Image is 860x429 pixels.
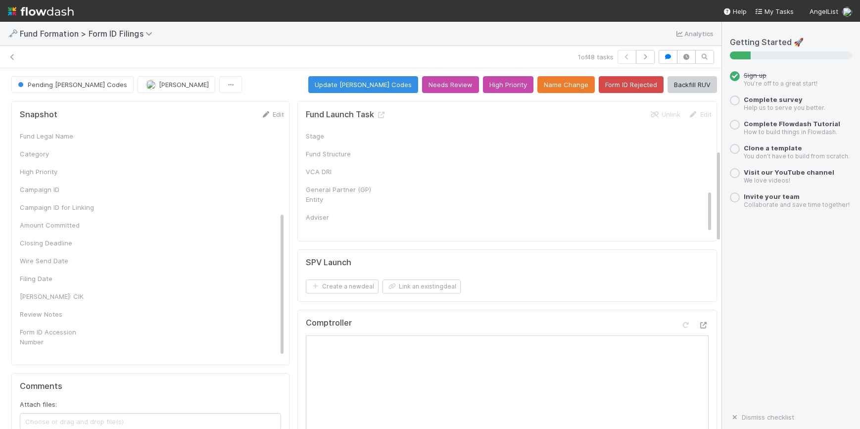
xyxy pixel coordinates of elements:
button: Link an existingdeal [382,280,461,293]
span: 1 of 48 tasks [578,52,614,62]
div: Help [723,6,747,16]
small: You’re off to a great start! [744,80,817,87]
small: Collaborate and save time together! [744,201,850,208]
div: Filing Date [20,274,94,284]
div: Est. First Close Date [306,230,380,240]
a: Invite your team [744,192,800,200]
h5: SPV Launch [306,258,351,268]
span: Sign up [744,71,766,79]
label: Attach files: [20,399,57,409]
a: My Tasks [755,6,794,16]
span: Pending [PERSON_NAME] Codes [16,81,127,89]
img: avatar_7d33b4c2-6dd7-4bf3-9761-6f087fa0f5c6.png [842,7,852,17]
a: Visit our YouTube channel [744,168,834,176]
a: Unlink [650,110,680,118]
button: [PERSON_NAME] [138,76,215,93]
a: Analytics [674,28,714,40]
div: [PERSON_NAME]: CIK [20,291,94,301]
a: Edit [688,110,712,118]
span: Fund Formation > Form ID Filings [20,29,157,39]
div: Amount Committed [20,220,94,230]
a: Dismiss checklist [730,413,794,421]
div: Closing Deadline [20,238,94,248]
h5: Comments [20,381,281,391]
button: Needs Review [422,76,479,93]
div: Stage [306,131,380,141]
button: Name Change [537,76,595,93]
img: avatar_7d33b4c2-6dd7-4bf3-9761-6f087fa0f5c6.png [146,80,156,90]
a: Clone a template [744,144,802,152]
img: logo-inverted-e16ddd16eac7371096b0.svg [8,3,74,20]
div: General Partner (GP) Entity [306,185,380,204]
a: Complete survey [744,95,803,103]
h5: Getting Started 🚀 [730,38,852,48]
button: Create a newdeal [306,280,379,293]
small: We love videos! [744,177,790,184]
button: Update [PERSON_NAME] Codes [308,76,418,93]
div: High Priority [20,167,94,177]
div: Campaign ID [20,185,94,194]
small: You don’t have to build from scratch. [744,152,850,160]
span: AngelList [810,7,838,15]
div: Form ID Accession Number [20,327,94,347]
span: 🗝️ [8,29,18,38]
span: My Tasks [755,7,794,15]
button: Pending [PERSON_NAME] Codes [11,76,134,93]
small: Help us to serve you better. [744,104,825,111]
div: Category [20,149,94,159]
h5: Comptroller [306,318,352,328]
div: Fund Legal Name [20,131,94,141]
a: Complete Flowdash Tutorial [744,120,840,128]
button: Backfill RUV [668,76,717,93]
small: How to build things in Flowdash. [744,128,837,136]
button: Form ID Rejected [599,76,664,93]
button: High Priority [483,76,533,93]
a: Edit [261,110,284,118]
span: [PERSON_NAME] [159,81,209,89]
div: Adviser [306,212,380,222]
div: Review Notes [20,309,94,319]
div: Wire Send Date [20,256,94,266]
h5: Fund Launch Task [306,110,386,120]
h5: Snapshot [20,110,57,120]
div: VCA DRI [306,167,380,177]
div: Fund Structure [306,149,380,159]
div: Resolution Notes [20,355,94,365]
div: Campaign ID for Linking [20,202,94,212]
